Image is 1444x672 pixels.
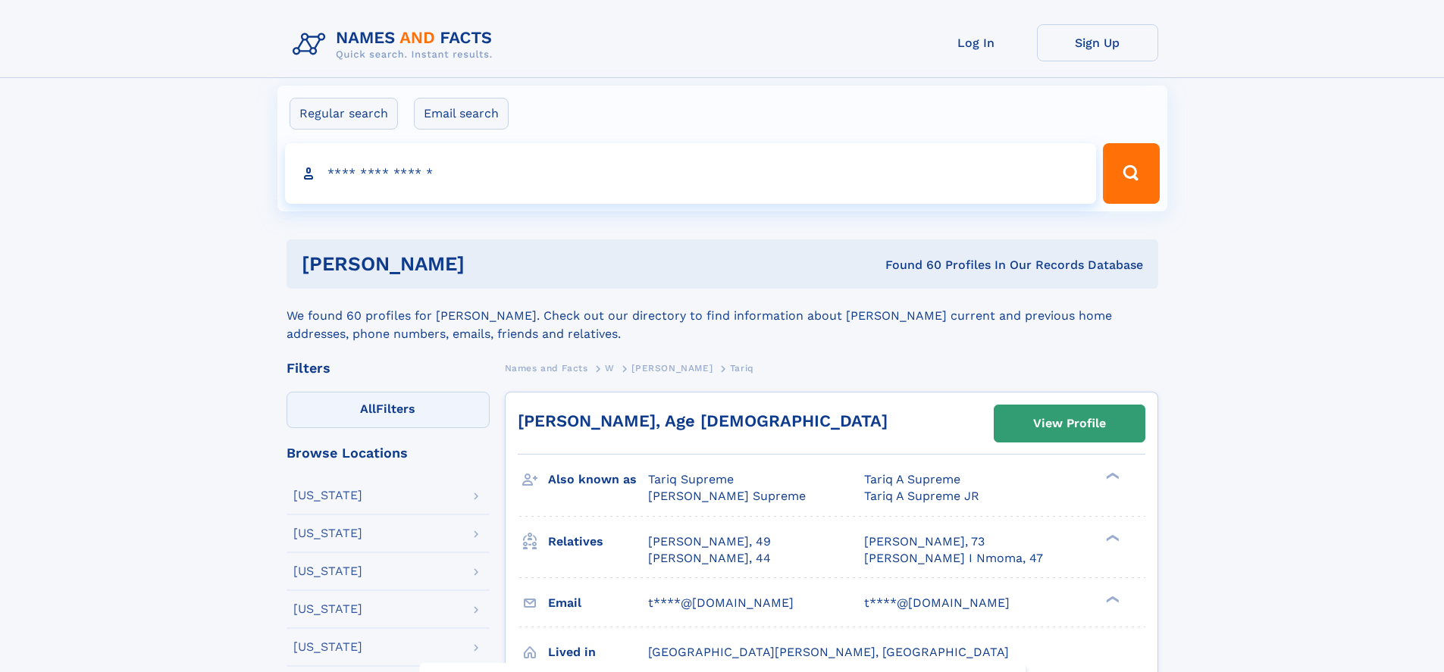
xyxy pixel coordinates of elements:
a: Log In [916,24,1037,61]
h3: Relatives [548,529,648,555]
a: W [605,358,615,377]
div: ❯ [1102,594,1120,604]
a: [PERSON_NAME], Age [DEMOGRAPHIC_DATA] [518,411,888,430]
span: [GEOGRAPHIC_DATA][PERSON_NAME], [GEOGRAPHIC_DATA] [648,645,1009,659]
div: Found 60 Profiles In Our Records Database [675,257,1143,273]
span: Tariq Supreme [648,472,734,486]
div: Browse Locations [287,446,490,460]
div: [US_STATE] [293,641,362,653]
label: Regular search [290,98,398,130]
div: View Profile [1033,406,1106,441]
div: ❯ [1102,533,1120,542]
span: Tariq A Supreme [864,472,960,486]
span: [PERSON_NAME] [631,363,713,374]
h3: Lived in [548,639,648,665]
div: [US_STATE] [293,603,362,615]
img: Logo Names and Facts [287,24,505,65]
h1: [PERSON_NAME] [302,255,675,273]
button: Search Button [1103,143,1159,204]
div: ❯ [1102,471,1120,481]
div: Filters [287,361,490,375]
a: [PERSON_NAME] I Nmoma, 47 [864,550,1043,567]
a: Names and Facts [505,358,588,377]
span: [PERSON_NAME] Supreme [648,489,806,503]
h3: Email [548,590,648,616]
div: [US_STATE] [293,527,362,539]
a: [PERSON_NAME], 73 [864,533,985,550]
a: View Profile [995,405,1145,442]
div: We found 60 profiles for [PERSON_NAME]. Check out our directory to find information about [PERSON... [287,289,1158,343]
div: [US_STATE] [293,489,362,502]
label: Email search [414,98,509,130]
h3: Also known as [548,467,648,492]
a: [PERSON_NAME], 44 [648,550,771,567]
div: [US_STATE] [293,565,362,577]
a: [PERSON_NAME] [631,358,713,377]
span: All [360,402,376,416]
span: Tariq A Supreme JR [864,489,979,503]
a: Sign Up [1037,24,1158,61]
input: search input [285,143,1097,204]
a: [PERSON_NAME], 49 [648,533,771,550]
span: W [605,363,615,374]
label: Filters [287,392,490,428]
span: Tariq [730,363,754,374]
